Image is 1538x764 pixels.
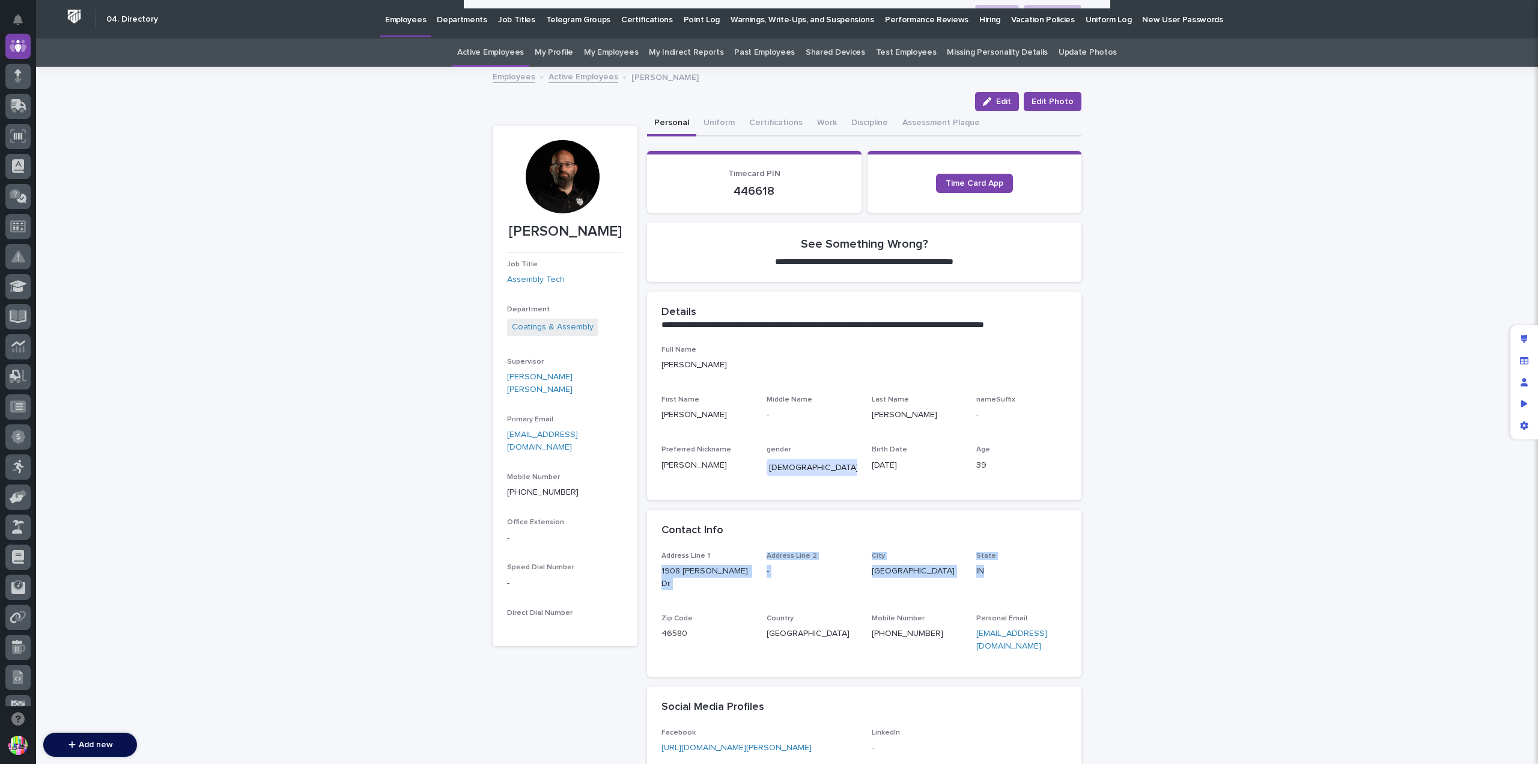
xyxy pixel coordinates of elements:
[895,111,987,136] button: Assessment Plaque
[535,38,573,67] a: My Profile
[767,615,794,622] span: Country
[872,629,943,638] a: [PHONE_NUMBER]
[70,147,158,168] a: 🔗Onboarding Call
[5,733,31,758] button: users-avatar
[661,346,696,353] span: Full Name
[1513,393,1535,415] div: Preview as
[507,274,565,286] a: Assembly Tech
[647,111,696,136] button: Personal
[25,186,47,207] img: 4614488137333_bcb353cd0bb836b1afe7_72.png
[806,38,865,67] a: Shared Devices
[507,519,564,526] span: Office Extension
[507,261,538,268] span: Job Title
[512,321,594,334] a: Coatings & Assembly
[507,532,623,545] p: -
[507,488,579,497] a: [PHONE_NUMBER]
[5,706,31,732] button: Open support chat
[1513,415,1535,436] div: App settings
[507,577,623,590] p: -
[649,38,723,67] a: My Indirect Reports
[767,409,857,421] p: -
[872,729,900,736] span: LinkedIn
[872,459,962,472] p: [DATE]
[54,198,165,207] div: We're available if you need us!
[24,290,34,300] img: 1736555164131-43832dd5-751b-4058-ba23-39d91318e5a0
[15,14,31,34] div: Notifications
[12,186,34,207] img: 1736555164131-43832dd5-751b-4058-ba23-39d91318e5a0
[661,701,764,714] h2: Social Media Profiles
[37,290,97,299] span: [PERSON_NAME]
[661,615,693,622] span: Zip Code
[100,290,104,299] span: •
[63,5,85,28] img: Workspace Logo
[742,111,810,136] button: Certifications
[976,396,1015,403] span: nameSuffix
[767,396,812,403] span: Middle Name
[12,153,22,162] div: 📖
[976,409,1067,421] p: -
[872,446,907,453] span: Birth Date
[728,170,780,178] span: Timecard PIN
[661,524,723,537] h2: Contact Info
[631,70,699,83] p: [PERSON_NAME]
[946,179,1003,188] span: Time Card App
[976,615,1027,622] span: Personal Email
[661,459,752,472] p: [PERSON_NAME]
[12,227,81,237] div: Past conversations
[507,223,623,240] p: [PERSON_NAME]
[106,14,158,25] h2: 04. Directory
[120,317,145,326] span: Pylon
[661,729,696,736] span: Facebook
[100,257,104,267] span: •
[1059,38,1117,67] a: Update Photos
[75,153,85,162] div: 🔗
[872,396,909,403] span: Last Name
[976,459,1067,472] p: 39
[872,565,962,578] p: [GEOGRAPHIC_DATA]
[661,552,710,560] span: Address Line 1
[661,184,847,198] p: 446618
[976,446,990,453] span: Age
[186,225,219,239] button: See all
[1024,92,1081,111] button: Edit Photo
[661,744,812,752] a: [URL][DOMAIN_NAME][PERSON_NAME]
[661,446,731,453] span: Preferred Nickname
[175,151,217,163] span: Prompting
[734,38,795,67] a: Past Employees
[1513,350,1535,371] div: Manage fields and data
[106,290,131,299] span: [DATE]
[37,257,97,267] span: [PERSON_NAME]
[163,153,173,162] img: image
[507,358,544,365] span: Supervisor
[159,147,222,168] a: Prompting
[12,246,31,265] img: Brittany
[457,38,524,67] a: Active Employees
[493,69,535,83] a: Employees
[810,111,844,136] button: Work
[767,459,861,477] div: [DEMOGRAPHIC_DATA]
[976,552,996,560] span: State
[12,67,219,86] p: How can we help?
[85,316,145,326] a: Powered byPylon
[767,565,857,578] p: -
[507,371,623,396] a: [PERSON_NAME] [PERSON_NAME]
[696,111,742,136] button: Uniform
[12,47,219,67] p: Welcome 👋
[7,147,70,168] a: 📖Help Docs
[872,409,962,421] p: [PERSON_NAME]
[976,629,1047,650] a: [EMAIL_ADDRESS][DOMAIN_NAME]
[947,38,1048,67] a: Missing Personality Details
[975,92,1019,111] button: Edit
[106,257,131,267] span: [DATE]
[661,306,696,319] h2: Details
[844,111,895,136] button: Discipline
[1032,96,1074,108] span: Edit Photo
[12,11,36,35] img: Stacker
[936,174,1013,193] a: Time Card App
[767,628,857,640] p: [GEOGRAPHIC_DATA]
[661,409,752,421] p: [PERSON_NAME]
[584,38,638,67] a: My Employees
[661,396,699,403] span: First Name
[549,69,618,83] a: Active Employees
[507,564,574,571] span: Speed Dial Number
